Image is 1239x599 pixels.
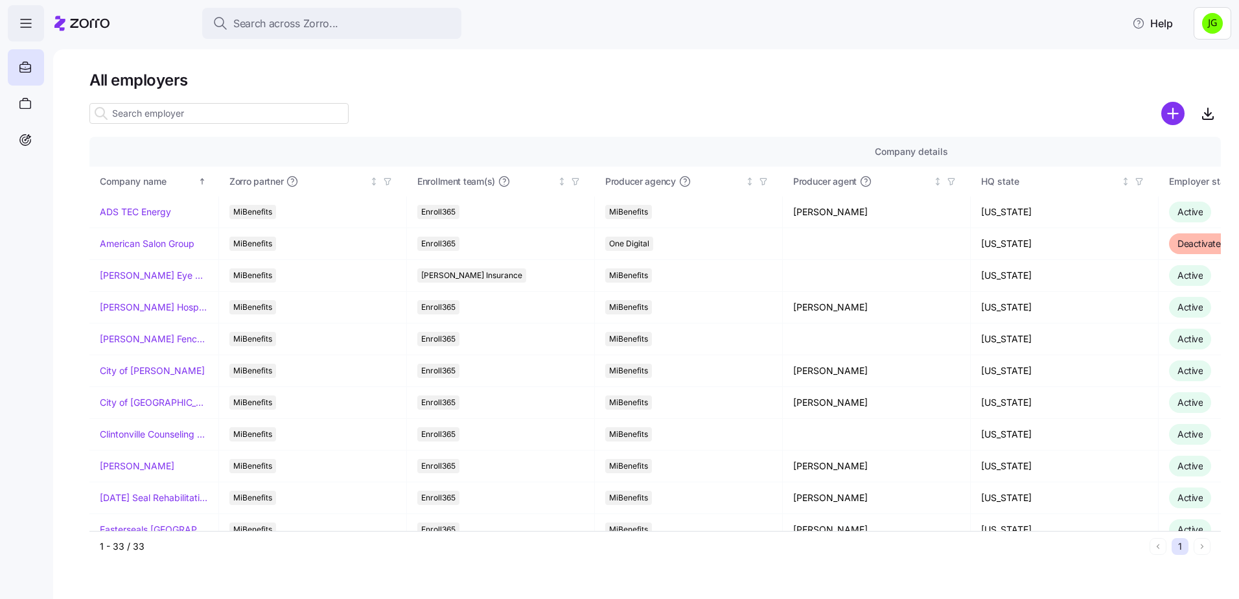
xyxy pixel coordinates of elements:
[100,523,208,536] a: Easterseals [GEOGRAPHIC_DATA] & [GEOGRAPHIC_DATA][US_STATE]
[421,459,456,473] span: Enroll365
[100,460,174,473] a: [PERSON_NAME]
[1122,10,1183,36] button: Help
[421,364,456,378] span: Enroll365
[421,300,456,314] span: Enroll365
[783,451,971,482] td: [PERSON_NAME]
[421,332,456,346] span: Enroll365
[100,491,208,504] a: [DATE] Seal Rehabilitation Center of [GEOGRAPHIC_DATA]
[233,332,272,346] span: MiBenefits
[609,459,648,473] span: MiBenefits
[1172,538,1188,555] button: 1
[1177,429,1203,440] span: Active
[100,206,171,218] a: ADS TEC Energy
[1177,397,1203,408] span: Active
[1177,206,1203,217] span: Active
[233,491,272,505] span: MiBenefits
[89,70,1221,90] h1: All employers
[971,196,1159,228] td: [US_STATE]
[1177,492,1203,503] span: Active
[233,395,272,410] span: MiBenefits
[100,301,208,314] a: [PERSON_NAME] Hospitality
[421,523,456,537] span: Enroll365
[100,396,208,409] a: City of [GEOGRAPHIC_DATA]
[783,292,971,323] td: [PERSON_NAME]
[1177,270,1203,281] span: Active
[609,395,648,410] span: MiBenefits
[421,237,456,251] span: Enroll365
[783,167,971,196] th: Producer agentNot sorted
[609,364,648,378] span: MiBenefits
[219,167,407,196] th: Zorro partnerNot sorted
[971,292,1159,323] td: [US_STATE]
[971,451,1159,482] td: [US_STATE]
[971,419,1159,451] td: [US_STATE]
[1177,238,1226,249] span: Deactivated
[609,491,648,505] span: MiBenefits
[783,514,971,546] td: [PERSON_NAME]
[971,167,1159,196] th: HQ stateNot sorted
[233,459,272,473] span: MiBenefits
[1132,16,1173,31] span: Help
[233,16,338,32] span: Search across Zorro...
[609,332,648,346] span: MiBenefits
[1177,301,1203,312] span: Active
[971,514,1159,546] td: [US_STATE]
[971,260,1159,292] td: [US_STATE]
[933,177,942,186] div: Not sorted
[609,427,648,441] span: MiBenefits
[1161,102,1185,125] svg: add icon
[783,482,971,514] td: [PERSON_NAME]
[971,482,1159,514] td: [US_STATE]
[407,167,595,196] th: Enrollment team(s)Not sorted
[421,491,456,505] span: Enroll365
[783,355,971,387] td: [PERSON_NAME]
[100,174,196,189] div: Company name
[1194,538,1210,555] button: Next page
[100,333,208,346] a: [PERSON_NAME] Fence Company
[1177,524,1203,535] span: Active
[100,364,205,377] a: City of [PERSON_NAME]
[89,103,349,124] input: Search employer
[1177,333,1203,344] span: Active
[595,167,783,196] th: Producer agencyNot sorted
[1177,365,1203,376] span: Active
[421,205,456,219] span: Enroll365
[233,427,272,441] span: MiBenefits
[1177,460,1203,471] span: Active
[971,355,1159,387] td: [US_STATE]
[783,196,971,228] td: [PERSON_NAME]
[202,8,461,39] button: Search across Zorro...
[233,205,272,219] span: MiBenefits
[233,237,272,251] span: MiBenefits
[421,268,522,283] span: [PERSON_NAME] Insurance
[609,300,648,314] span: MiBenefits
[981,174,1118,189] div: HQ state
[421,395,456,410] span: Enroll365
[1121,177,1130,186] div: Not sorted
[793,175,857,188] span: Producer agent
[100,269,208,282] a: [PERSON_NAME] Eye Associates
[100,237,194,250] a: American Salon Group
[1202,13,1223,34] img: a4774ed6021b6d0ef619099e609a7ec5
[971,228,1159,260] td: [US_STATE]
[971,323,1159,355] td: [US_STATE]
[233,364,272,378] span: MiBenefits
[233,523,272,537] span: MiBenefits
[609,523,648,537] span: MiBenefits
[783,387,971,419] td: [PERSON_NAME]
[1150,538,1166,555] button: Previous page
[198,177,207,186] div: Sorted ascending
[971,387,1159,419] td: [US_STATE]
[229,175,283,188] span: Zorro partner
[557,177,566,186] div: Not sorted
[100,540,1144,553] div: 1 - 33 / 33
[609,268,648,283] span: MiBenefits
[609,237,649,251] span: One Digital
[100,428,208,441] a: Clintonville Counseling and Wellness
[369,177,378,186] div: Not sorted
[417,175,495,188] span: Enrollment team(s)
[233,268,272,283] span: MiBenefits
[89,167,219,196] th: Company nameSorted ascending
[745,177,754,186] div: Not sorted
[605,175,676,188] span: Producer agency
